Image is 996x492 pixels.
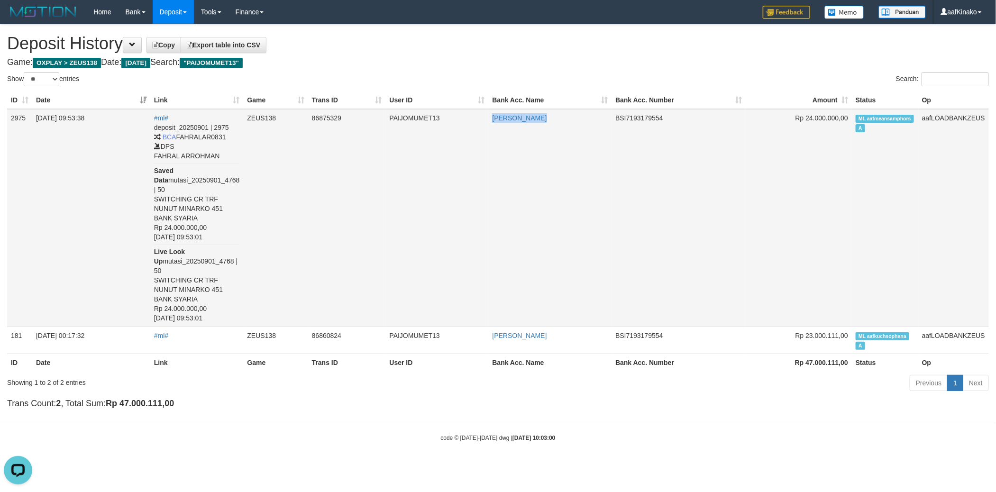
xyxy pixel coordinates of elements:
td: 7193179554 [612,109,746,327]
a: [PERSON_NAME] [492,114,547,122]
span: Export table into CSV [187,41,260,49]
span: BSI [615,114,626,122]
td: 86875329 [308,109,386,327]
strong: [DATE] 10:03:00 [512,435,555,441]
th: Link: activate to sort column ascending [150,91,244,109]
th: Trans ID: activate to sort column ascending [308,91,386,109]
th: Game: activate to sort column ascending [243,91,308,109]
span: Approved [856,124,865,132]
th: Date [32,354,150,371]
div: Showing 1 to 2 of 2 entries [7,374,408,387]
td: ZEUS138 [243,109,308,327]
img: Button%20Memo.svg [824,6,864,19]
th: Amount: activate to sort column ascending [746,91,852,109]
a: [PERSON_NAME] [492,332,547,339]
th: ID: activate to sort column ascending [7,91,32,109]
th: Date: activate to sort column ascending [32,91,150,109]
b: Live Look Up [154,248,185,265]
td: 181 [7,327,32,354]
small: code © [DATE]-[DATE] dwg | [441,435,556,441]
td: ZEUS138 [243,327,308,354]
select: Showentries [24,72,59,86]
div: deposit_20250901 | 2975 FAHRALAR0831 DPS FAHRAL ARROHMAN mutasi_20250901_4768 | 50 SWITCHING CR T... [154,123,240,323]
td: aafLOADBANKZEUS [918,109,989,327]
td: [DATE] 00:17:32 [32,327,150,354]
img: Feedback.jpg [763,6,810,19]
th: User ID [386,354,489,371]
span: Approved [856,342,865,350]
th: Status [852,91,918,109]
h4: Game: Date: Search: [7,58,989,67]
td: 86860824 [308,327,386,354]
td: PAIJOMUMET13 [386,327,489,354]
b: Saved Data [154,167,174,184]
img: panduan.png [878,6,926,18]
button: Open LiveChat chat widget [4,4,32,32]
th: Op [918,91,989,109]
td: 7193179554 [612,327,746,354]
th: Bank Acc. Number: activate to sort column ascending [612,91,746,109]
h4: Trans Count: , Total Sum: [7,399,989,409]
a: #ml# [154,114,168,122]
td: [DATE] 09:53:38 [32,109,150,327]
span: OXPLAY > ZEUS138 [33,58,101,68]
a: #ml# [154,332,168,339]
span: Rp 24.000.000,00 [795,114,848,122]
th: Game [243,354,308,371]
th: Link [150,354,244,371]
a: 1 [947,375,963,391]
span: "PAIJOMUMET13" [180,58,243,68]
strong: Rp 47.000.111,00 [106,399,174,408]
span: Manually Linked by aafmeansamphors [856,115,914,123]
a: Copy [146,37,181,53]
label: Search: [896,72,989,86]
label: Show entries [7,72,79,86]
th: Op [918,354,989,371]
img: MOTION_logo.png [7,5,79,19]
input: Search: [922,72,989,86]
td: 2975 [7,109,32,327]
th: Status [852,354,918,371]
span: Rp 23.000.111,00 [795,332,848,339]
span: [DATE] [121,58,150,68]
th: Bank Acc. Number [612,354,746,371]
a: Export table into CSV [181,37,266,53]
th: Bank Acc. Name: activate to sort column ascending [488,91,612,109]
td: aafLOADBANKZEUS [918,327,989,354]
strong: 2 [56,399,61,408]
th: User ID: activate to sort column ascending [386,91,489,109]
th: Trans ID [308,354,386,371]
a: Next [963,375,989,391]
span: BSI [615,332,626,339]
span: BCA [163,133,176,141]
h1: Deposit History [7,34,989,53]
strong: Rp 47.000.111,00 [795,359,848,366]
th: Bank Acc. Name [488,354,612,371]
th: ID [7,354,32,371]
a: Previous [910,375,948,391]
span: Copy [153,41,175,49]
td: PAIJOMUMET13 [386,109,489,327]
span: Manually Linked by aafkuchsophana [856,332,909,340]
